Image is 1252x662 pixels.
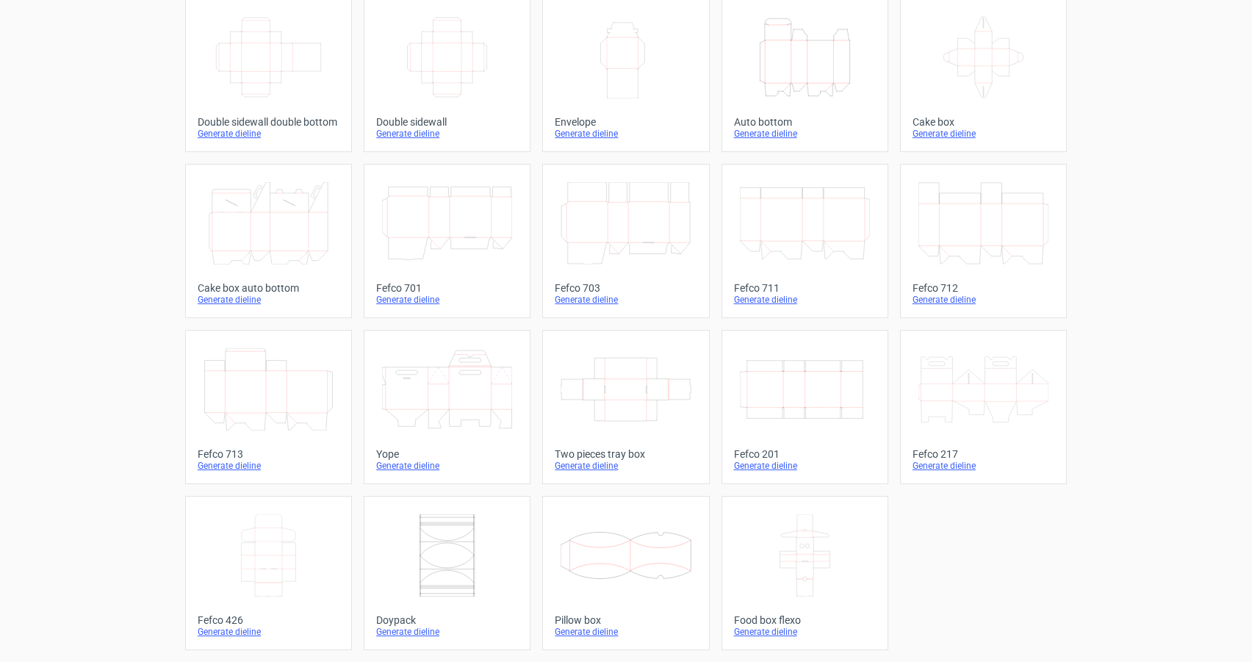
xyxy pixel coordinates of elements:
[734,614,876,626] div: Food box flexo
[185,164,352,318] a: Cake box auto bottomGenerate dieline
[555,128,697,140] div: Generate dieline
[185,330,352,484] a: Fefco 713Generate dieline
[364,330,530,484] a: YopeGenerate dieline
[198,282,339,294] div: Cake box auto bottom
[913,128,1054,140] div: Generate dieline
[198,448,339,460] div: Fefco 713
[722,496,888,650] a: Food box flexoGenerate dieline
[734,294,876,306] div: Generate dieline
[364,496,530,650] a: DoypackGenerate dieline
[542,496,709,650] a: Pillow boxGenerate dieline
[900,330,1067,484] a: Fefco 217Generate dieline
[542,164,709,318] a: Fefco 703Generate dieline
[734,448,876,460] div: Fefco 201
[198,116,339,128] div: Double sidewall double bottom
[734,128,876,140] div: Generate dieline
[555,626,697,638] div: Generate dieline
[734,460,876,472] div: Generate dieline
[734,282,876,294] div: Fefco 711
[198,614,339,626] div: Fefco 426
[555,460,697,472] div: Generate dieline
[555,282,697,294] div: Fefco 703
[376,128,518,140] div: Generate dieline
[198,294,339,306] div: Generate dieline
[913,282,1054,294] div: Fefco 712
[734,626,876,638] div: Generate dieline
[185,496,352,650] a: Fefco 426Generate dieline
[913,116,1054,128] div: Cake box
[364,164,530,318] a: Fefco 701Generate dieline
[376,448,518,460] div: Yope
[900,164,1067,318] a: Fefco 712Generate dieline
[542,330,709,484] a: Two pieces tray boxGenerate dieline
[198,128,339,140] div: Generate dieline
[376,460,518,472] div: Generate dieline
[376,614,518,626] div: Doypack
[198,626,339,638] div: Generate dieline
[722,164,888,318] a: Fefco 711Generate dieline
[913,294,1054,306] div: Generate dieline
[376,282,518,294] div: Fefco 701
[376,626,518,638] div: Generate dieline
[913,448,1054,460] div: Fefco 217
[555,116,697,128] div: Envelope
[722,330,888,484] a: Fefco 201Generate dieline
[198,460,339,472] div: Generate dieline
[555,448,697,460] div: Two pieces tray box
[376,294,518,306] div: Generate dieline
[913,460,1054,472] div: Generate dieline
[555,294,697,306] div: Generate dieline
[734,116,876,128] div: Auto bottom
[555,614,697,626] div: Pillow box
[376,116,518,128] div: Double sidewall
